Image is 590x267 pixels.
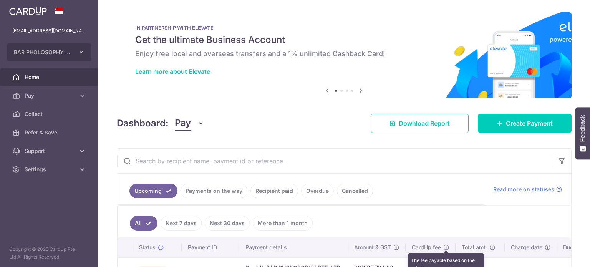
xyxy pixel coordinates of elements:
button: BAR PHOLOSOPHY PTE. LTD. [7,43,91,61]
img: Renovation banner [117,12,572,98]
span: CardUp fee [412,244,441,251]
a: Create Payment [478,114,572,133]
span: Total amt. [462,244,487,251]
a: Read more on statuses [493,186,562,193]
a: Cancelled [337,184,373,198]
a: More than 1 month [253,216,313,231]
button: Pay [175,116,204,131]
a: Payments on the way [181,184,247,198]
span: Settings [25,166,75,173]
span: Charge date [511,244,542,251]
span: Feedback [579,115,586,142]
p: [EMAIL_ADDRESS][DOMAIN_NAME] [12,27,86,35]
h4: Dashboard: [117,116,169,130]
a: Overdue [301,184,334,198]
span: Read more on statuses [493,186,554,193]
input: Search by recipient name, payment id or reference [117,149,553,173]
span: Support [25,147,75,155]
img: CardUp [9,6,47,15]
span: Status [139,244,156,251]
span: Pay [25,92,75,100]
a: Download Report [371,114,469,133]
h6: Enjoy free local and overseas transfers and a 1% unlimited Cashback Card! [135,49,553,58]
a: Upcoming [129,184,177,198]
span: Home [25,73,75,81]
button: Feedback - Show survey [575,107,590,159]
span: Due date [563,244,586,251]
span: Pay [175,116,191,131]
a: Recipient paid [250,184,298,198]
iframe: Opens a widget where you can find more information [541,244,582,263]
h5: Get the ultimate Business Account [135,34,553,46]
th: Payment details [239,237,348,257]
a: All [130,216,157,231]
span: Refer & Save [25,129,75,136]
a: Next 7 days [161,216,202,231]
span: Collect [25,110,75,118]
p: IN PARTNERSHIP WITH ELEVATE [135,25,553,31]
span: Create Payment [506,119,553,128]
a: Next 30 days [205,216,250,231]
span: Amount & GST [354,244,391,251]
th: Payment ID [182,237,239,257]
span: Download Report [399,119,450,128]
span: BAR PHOLOSOPHY PTE. LTD. [14,48,71,56]
a: Learn more about Elevate [135,68,210,75]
